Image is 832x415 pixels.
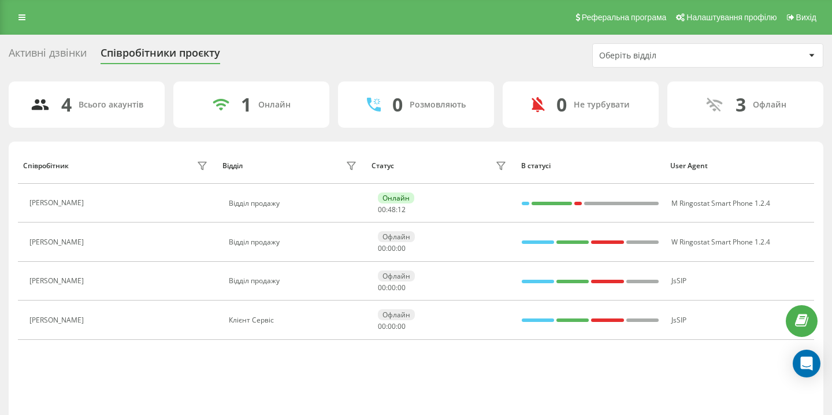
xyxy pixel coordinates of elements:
[574,100,630,110] div: Не турбувати
[29,316,87,324] div: [PERSON_NAME]
[398,243,406,253] span: 00
[9,47,87,65] div: Активні дзвінки
[378,284,406,292] div: : :
[241,94,251,116] div: 1
[378,231,415,242] div: Офлайн
[222,162,243,170] div: Відділ
[388,243,396,253] span: 00
[23,162,69,170] div: Співробітник
[29,199,87,207] div: [PERSON_NAME]
[29,238,87,246] div: [PERSON_NAME]
[388,321,396,331] span: 00
[378,321,386,331] span: 00
[229,238,360,246] div: Відділ продажу
[378,243,386,253] span: 00
[392,94,403,116] div: 0
[388,205,396,214] span: 48
[671,315,686,325] span: JsSIP
[378,205,386,214] span: 00
[686,13,777,22] span: Налаштування профілю
[378,244,406,253] div: : :
[793,350,820,377] div: Open Intercom Messenger
[79,100,143,110] div: Всього акаунтів
[229,277,360,285] div: Відділ продажу
[378,309,415,320] div: Офлайн
[378,206,406,214] div: : :
[378,283,386,292] span: 00
[736,94,746,116] div: 3
[258,100,291,110] div: Онлайн
[378,271,415,281] div: Офлайн
[229,316,360,324] div: Клієнт Сервіс
[378,323,406,331] div: : :
[556,94,567,116] div: 0
[753,100,786,110] div: Офлайн
[410,100,466,110] div: Розмовляють
[398,283,406,292] span: 00
[671,198,770,208] span: M Ringostat Smart Phone 1.2.4
[670,162,809,170] div: User Agent
[599,51,737,61] div: Оберіть відділ
[398,321,406,331] span: 00
[388,283,396,292] span: 00
[229,199,360,208] div: Відділ продажу
[61,94,72,116] div: 4
[372,162,394,170] div: Статус
[521,162,660,170] div: В статусі
[398,205,406,214] span: 12
[378,192,414,203] div: Онлайн
[671,237,770,247] span: W Ringostat Smart Phone 1.2.4
[671,276,686,286] span: JsSIP
[29,277,87,285] div: [PERSON_NAME]
[796,13,816,22] span: Вихід
[582,13,667,22] span: Реферальна програма
[101,47,220,65] div: Співробітники проєкту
